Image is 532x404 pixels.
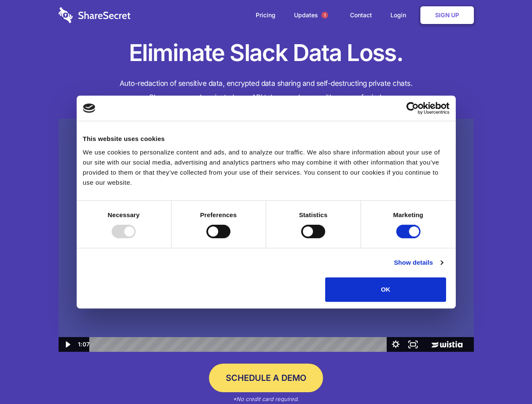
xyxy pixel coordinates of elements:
[422,337,473,352] a: Wistia Logo -- Learn More
[394,258,443,268] a: Show details
[200,211,237,218] strong: Preferences
[490,362,522,394] iframe: Drift Widget Chat Controller
[382,2,419,28] a: Login
[83,134,449,144] div: This website uses cookies
[59,77,474,104] h4: Auto-redaction of sensitive data, encrypted data sharing and self-destructing private chats. Shar...
[209,364,323,392] a: Schedule a Demo
[387,337,404,352] button: Show settings menu
[299,211,328,218] strong: Statistics
[96,337,383,352] div: Playbar
[321,12,328,19] span: 1
[108,211,140,218] strong: Necessary
[59,7,131,23] img: logo-wordmark-white-trans-d4663122ce5f474addd5e946df7df03e33cb6a1c49d2221995e7729f52c070b2.svg
[404,337,422,352] button: Fullscreen
[233,396,299,402] em: *No credit card required.
[59,119,474,352] img: Sharesecret
[420,6,474,24] a: Sign Up
[342,2,380,28] a: Contact
[83,147,449,188] div: We use cookies to personalize content and ads, and to analyze our traffic. We also share informat...
[59,337,76,352] button: Play Video
[393,211,423,218] strong: Marketing
[325,277,446,302] button: OK
[247,2,284,28] a: Pricing
[59,38,474,68] h1: Eliminate Slack Data Loss.
[83,104,96,113] img: logo
[376,102,449,114] a: Usercentrics Cookiebot - opens in a new window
